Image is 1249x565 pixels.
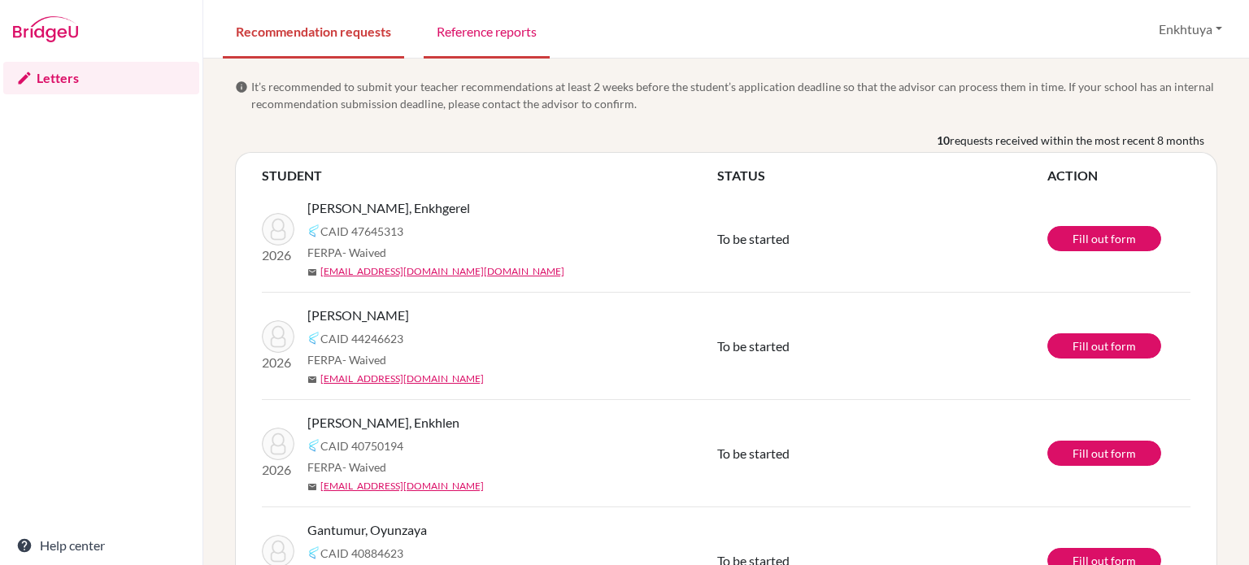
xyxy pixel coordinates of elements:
p: 2026 [262,460,294,480]
img: Common App logo [307,439,320,452]
a: Help center [3,529,199,562]
th: STUDENT [262,166,717,185]
span: To be started [717,231,790,246]
a: Recommendation requests [223,2,404,59]
b: 10 [937,132,950,149]
span: requests received within the most recent 8 months [950,132,1204,149]
span: CAID 44246623 [320,330,403,347]
a: [EMAIL_ADDRESS][DOMAIN_NAME] [320,479,484,493]
th: ACTION [1047,166,1190,185]
span: - Waived [342,460,386,474]
span: CAID 40750194 [320,437,403,454]
span: CAID 47645313 [320,223,403,240]
img: Lkhagva-Ochir, Enkhlen [262,428,294,460]
span: FERPA [307,351,386,368]
img: Bridge-U [13,16,78,42]
span: Gantumur, Oyunzaya [307,520,427,540]
span: [PERSON_NAME] [307,306,409,325]
a: Letters [3,62,199,94]
span: - Waived [342,353,386,367]
span: [PERSON_NAME], Enkhlen [307,413,459,432]
img: Khishigtogtokh, Enkhgerel [262,213,294,246]
span: [PERSON_NAME], Enkhgerel [307,198,470,218]
span: mail [307,482,317,492]
img: Common App logo [307,224,320,237]
span: CAID 40884623 [320,545,403,562]
span: It’s recommended to submit your teacher recommendations at least 2 weeks before the student’s app... [251,78,1217,112]
span: To be started [717,338,790,354]
img: Common App logo [307,332,320,345]
img: Ganbaatar, Amin-Oyu [262,320,294,353]
th: STATUS [717,166,1047,185]
span: info [235,80,248,93]
p: 2026 [262,246,294,265]
span: To be started [717,445,790,461]
button: Enkhtuya [1151,14,1229,45]
p: 2026 [262,353,294,372]
a: [EMAIL_ADDRESS][DOMAIN_NAME] [320,372,484,386]
a: Fill out form [1047,226,1161,251]
a: Fill out form [1047,441,1161,466]
span: mail [307,375,317,385]
a: [EMAIL_ADDRESS][DOMAIN_NAME][DOMAIN_NAME] [320,264,564,279]
span: - Waived [342,246,386,259]
span: FERPA [307,459,386,476]
span: mail [307,267,317,277]
a: Fill out form [1047,333,1161,359]
span: FERPA [307,244,386,261]
a: Reference reports [424,2,550,59]
img: Common App logo [307,546,320,559]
